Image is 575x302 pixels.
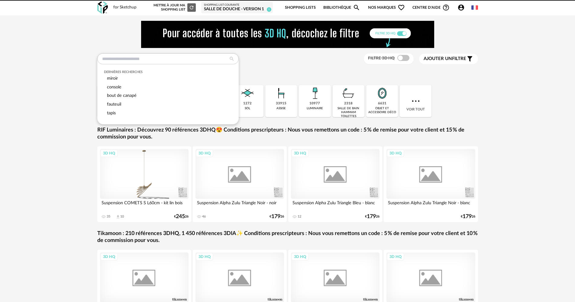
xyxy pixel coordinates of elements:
img: FILTRE%20HQ%20NEW_V1%20(4).gif [141,21,434,48]
div: 3D HQ [100,253,118,261]
a: 3D HQ Suspension Alpha Zulu Triangle Bleu - blanc 12 €17926 [288,146,383,222]
span: 245 [176,215,185,219]
div: 10 [120,215,124,219]
div: Suspension Alpha Zulu Triangle Bleu - blanc [291,199,380,211]
div: Dernières recherches [104,70,232,74]
a: 3D HQ Suspension Alpha Zulu Triangle Noir - noir 46 €17926 [193,146,287,222]
span: Nos marques [368,1,405,15]
span: Ajouter un [424,56,452,61]
img: fr [471,4,478,11]
div: 3D HQ [291,253,309,261]
span: 179 [271,215,280,219]
a: RIF Luminaires : Découvrez 90 références 3DHQ😍 Conditions prescripteurs : Nous vous remettons un ... [97,127,478,141]
div: 3D HQ [291,149,309,157]
div: salle de bain hammam toilettes [334,106,363,118]
a: Shopping List courante Salle de douche - Version 1 1 [204,3,270,12]
div: 3D HQ [196,149,213,157]
span: Magnify icon [353,4,360,11]
span: Help Circle Outline icon [442,4,450,11]
span: Download icon [116,215,120,219]
span: Centre d'aideHelp Circle Outline icon [412,4,450,11]
div: Suspension COMETS S L60cm - kit lin bois [100,199,189,211]
span: console [107,85,121,89]
div: 12 [298,215,301,219]
div: Voir tout [400,85,431,117]
div: € 26 [365,215,380,219]
span: Filter icon [466,55,473,62]
div: 3D HQ [387,149,404,157]
span: miroir [107,76,118,81]
span: fauteuil [107,102,121,106]
div: Shopping List courante [204,3,270,7]
div: 1272 [243,101,252,106]
a: Shopping Lists [285,1,316,15]
span: Filtre 3D HQ [368,56,395,60]
div: assise [276,106,286,110]
a: Tikamoon : 210 références 3DHQ, 1 450 références 3DIA✨ Conditions prescripteurs : Nous vous remet... [97,230,478,244]
div: 3D HQ [387,253,404,261]
img: more.7b13dc1.svg [410,96,421,106]
div: 10977 [309,101,320,106]
div: 3D HQ [100,149,118,157]
div: 2318 [344,101,353,106]
span: 179 [367,215,376,219]
div: 33915 [276,101,286,106]
div: Suspension Alpha Zulu Triangle Noir - noir [195,199,284,211]
a: 3D HQ Suspension COMETS S L60cm - kit lin bois 35 Download icon 10 €24526 [97,146,192,222]
img: Salle%20de%20bain.png [340,85,357,101]
div: sol [245,106,250,110]
span: 1 [267,7,271,12]
span: Account Circle icon [457,4,465,11]
div: € 26 [174,215,189,219]
div: € 26 [270,215,284,219]
img: Luminaire.png [307,85,323,101]
div: Suspension Alpha Zulu Triangle Noir - blanc [386,199,475,211]
div: 6631 [378,101,386,106]
span: Heart Outline icon [398,4,405,11]
span: Refresh icon [189,6,194,9]
button: Ajouter unfiltre Filter icon [419,54,478,64]
span: bout de canapé [107,93,137,98]
div: luminaire [307,106,323,110]
img: OXP [97,2,108,14]
img: Assise.png [273,85,289,101]
div: 46 [202,215,206,219]
div: Mettre à jour ma Shopping List [152,3,196,12]
img: Miroir.png [374,85,390,101]
span: 179 [463,215,472,219]
div: 35 [107,215,110,219]
div: € 26 [461,215,475,219]
div: Salle de douche - Version 1 [204,7,270,12]
a: BibliothèqueMagnify icon [323,1,360,15]
div: 3D HQ [196,253,213,261]
div: objet et accessoire déco [368,106,396,114]
a: 3D HQ Suspension Alpha Zulu Triangle Noir - blanc €17926 [384,146,478,222]
div: for Sketchup [113,5,137,10]
span: Account Circle icon [457,4,467,11]
span: tapis [107,111,116,115]
span: filtre [424,56,466,62]
img: Sol.png [239,85,256,101]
